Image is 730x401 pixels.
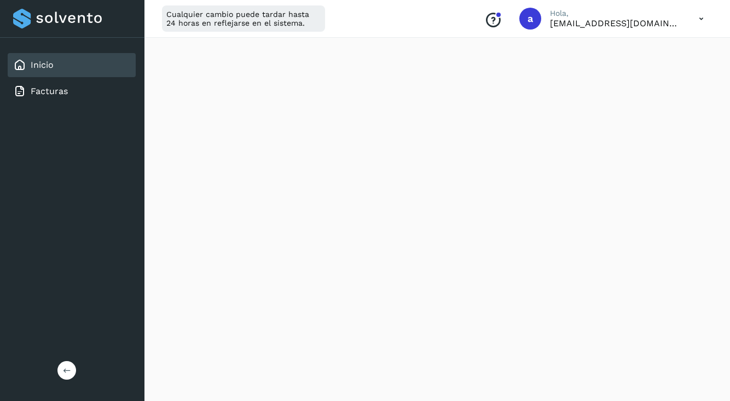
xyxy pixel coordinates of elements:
p: Hola, [550,9,681,18]
div: Cualquier cambio puede tardar hasta 24 horas en reflejarse en el sistema. [162,5,325,32]
a: Facturas [31,86,68,96]
p: amagos@fletesmagos.com.mx [550,18,681,28]
div: Facturas [8,79,136,103]
div: Inicio [8,53,136,77]
a: Inicio [31,60,54,70]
